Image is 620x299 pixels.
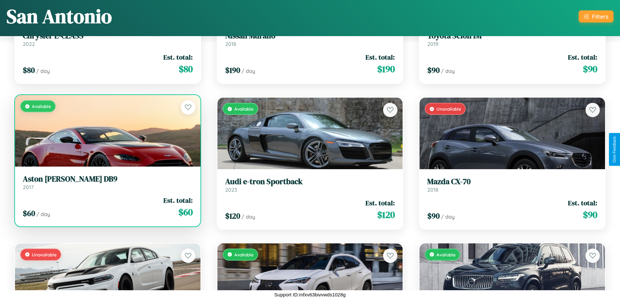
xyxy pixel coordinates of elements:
[32,103,51,109] span: Available
[568,198,597,208] span: Est. total:
[234,252,254,257] span: Available
[225,31,395,47] a: Nissan Murano2018
[163,52,193,62] span: Est. total:
[436,106,461,112] span: Unavailable
[23,174,193,190] a: Aston [PERSON_NAME] DB92017
[441,213,455,220] span: / day
[427,65,440,75] span: $ 90
[23,174,193,184] h3: Aston [PERSON_NAME] DB9
[225,41,236,47] span: 2018
[23,65,35,75] span: $ 80
[23,31,193,47] a: Chrysler E-CLASS2022
[365,52,395,62] span: Est. total:
[568,52,597,62] span: Est. total:
[225,177,395,193] a: Audi e-tron Sportback2023
[592,13,608,20] div: Filters
[225,186,237,193] span: 2023
[427,177,597,193] a: Mazda CX-702018
[225,211,240,221] span: $ 120
[427,177,597,186] h3: Mazda CX-70
[225,177,395,186] h3: Audi e-tron Sportback
[178,206,193,219] span: $ 60
[377,208,395,221] span: $ 120
[163,196,193,205] span: Est. total:
[377,62,395,75] span: $ 190
[427,31,597,47] a: Toyota Scion iM2019
[427,186,438,193] span: 2018
[441,68,455,74] span: / day
[225,65,240,75] span: $ 190
[23,31,193,41] h3: Chrysler E-CLASS
[583,62,597,75] span: $ 90
[234,106,254,112] span: Available
[436,252,456,257] span: Available
[32,252,57,257] span: Unavailable
[36,211,50,217] span: / day
[365,198,395,208] span: Est. total:
[427,31,597,41] h3: Toyota Scion iM
[274,290,346,299] p: Support ID: mfxv63bivvwds1028g
[179,62,193,75] span: $ 80
[23,41,35,47] span: 2022
[23,184,34,190] span: 2017
[225,31,395,41] h3: Nissan Murano
[427,211,440,221] span: $ 90
[23,208,35,219] span: $ 60
[241,213,255,220] span: / day
[7,3,112,30] h1: San Antonio
[583,208,597,221] span: $ 90
[579,10,613,22] button: Filters
[36,68,50,74] span: / day
[241,68,255,74] span: / day
[612,136,617,163] div: Give Feedback
[427,41,438,47] span: 2019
